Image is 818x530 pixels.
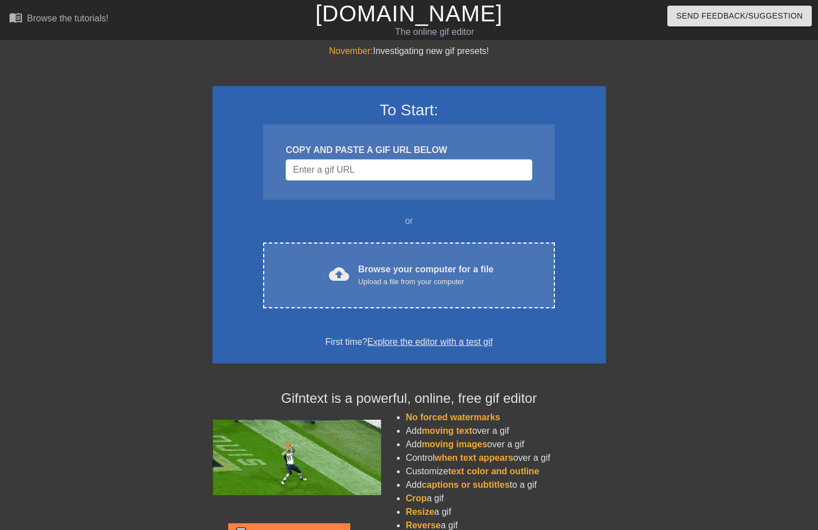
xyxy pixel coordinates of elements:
[435,453,513,462] span: when text appears
[227,335,591,349] div: First time?
[676,9,803,23] span: Send Feedback/Suggestion
[422,426,472,435] span: moving text
[227,101,591,120] h3: To Start:
[9,11,22,24] span: menu_book
[406,451,606,465] li: Control over a gif
[242,214,577,228] div: or
[329,46,373,56] span: November:
[315,1,503,26] a: [DOMAIN_NAME]
[27,14,109,23] div: Browse the tutorials!
[358,276,494,288] div: Upload a file from your computer
[406,492,606,505] li: a gif
[406,465,606,478] li: Customize
[406,412,500,422] span: No forced watermarks
[406,424,606,438] li: Add over a gif
[213,420,381,495] img: football_small.gif
[406,493,427,503] span: Crop
[406,520,441,530] span: Reverse
[422,480,509,489] span: captions or subtitles
[213,390,606,407] h4: Gifntext is a powerful, online, free gif editor
[329,264,349,284] span: cloud_upload
[406,507,435,516] span: Resize
[213,44,606,58] div: Investigating new gif presets!
[9,11,109,28] a: Browse the tutorials!
[448,466,539,476] span: text color and outline
[286,159,532,181] input: Username
[286,143,532,157] div: COPY AND PASTE A GIF URL BELOW
[406,478,606,492] li: Add to a gif
[667,6,812,26] button: Send Feedback/Suggestion
[422,439,487,449] span: moving images
[406,438,606,451] li: Add over a gif
[367,337,492,347] a: Explore the editor with a test gif
[358,263,494,288] div: Browse your computer for a file
[278,25,591,39] div: The online gif editor
[406,505,606,519] li: a gif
